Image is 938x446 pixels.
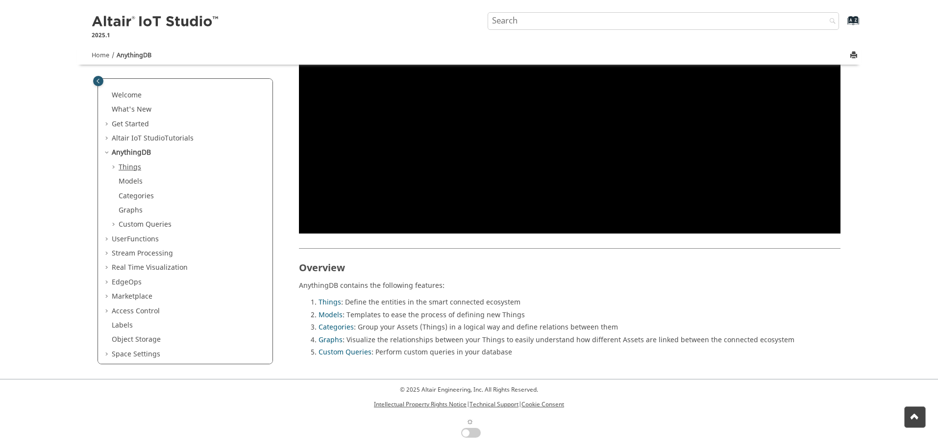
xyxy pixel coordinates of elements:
[111,163,119,172] span: Expand Things
[832,20,854,30] a: Go to index terms page
[117,51,151,60] a: AnythingDB
[112,133,194,143] a: Altair IoT StudioTutorials
[466,415,474,428] span: ☼
[112,104,151,115] a: What's New
[127,234,159,244] span: Functions
[104,134,112,143] span: Expand Altair IoT StudioTutorials
[112,248,173,258] a: Stream Processing
[93,76,103,86] button: Toggle publishing table of content
[112,277,142,287] a: EdgeOps
[319,335,840,348] li: : Visualize the relationships between your Things to easily understand how different Assets are l...
[112,147,151,158] a: AnythingDB
[104,292,112,302] span: Expand Marketplace
[469,400,518,409] a: Technical Support
[112,363,146,374] a: Utility Belt
[319,347,371,357] a: Custom Queries
[119,191,154,201] a: Categories
[104,249,112,258] span: Expand Stream Processing
[119,219,172,230] a: Custom Queries
[851,49,859,62] button: Print this page
[104,306,112,316] span: Expand Access Control
[299,281,840,291] p: AnythingDB contains the following features:
[319,335,343,345] a: Graphs
[457,415,481,438] label: Change to dark/light theme
[104,263,112,273] span: Expand Real Time Visualization
[112,262,188,273] a: Real Time Visualization
[319,298,840,310] li: : Define the entities in the smart connected ecosystem
[104,350,112,359] span: Expand Space Settings
[112,349,160,359] a: Space Settings
[299,248,840,278] h2: Overview
[119,162,141,172] a: Things
[104,91,267,417] ul: Table of Contents
[319,297,341,307] a: Things
[319,348,840,360] li: : Perform custom queries in your database
[92,31,220,40] p: 2025.1
[112,133,165,143] span: Altair IoT Studio
[319,322,354,332] a: Categories
[92,14,220,30] img: Altair IoT Studio
[319,323,840,335] li: : Group your Assets (Things) in a logical way and define relations between them
[111,220,119,230] span: Expand Custom Queries
[112,90,142,100] a: Welcome
[319,310,840,323] li: : Templates to ease the process of defining new Things
[374,385,564,394] p: © 2025 Altair Engineering, Inc. All Rights Reserved.
[104,278,112,287] span: Expand EdgeOps
[112,334,161,345] a: Object Storage
[112,234,159,244] a: UserFunctions
[104,119,112,129] span: Expand Get Started
[104,235,112,244] span: Expand UserFunctions
[119,176,143,187] a: Models
[112,291,152,302] a: Marketplace
[374,400,564,409] p: | |
[816,12,844,31] button: Search
[77,42,861,65] nav: Tools
[112,306,160,316] a: Access Control
[119,205,143,215] a: Graphs
[374,400,467,409] a: Intellectual Property Rights Notice
[112,119,149,129] a: Get Started
[112,320,133,330] a: Labels
[92,51,109,60] a: Home
[488,12,839,30] input: Search query
[104,148,112,158] span: Collapse AnythingDB
[521,400,564,409] a: Cookie Consent
[319,310,343,320] a: Models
